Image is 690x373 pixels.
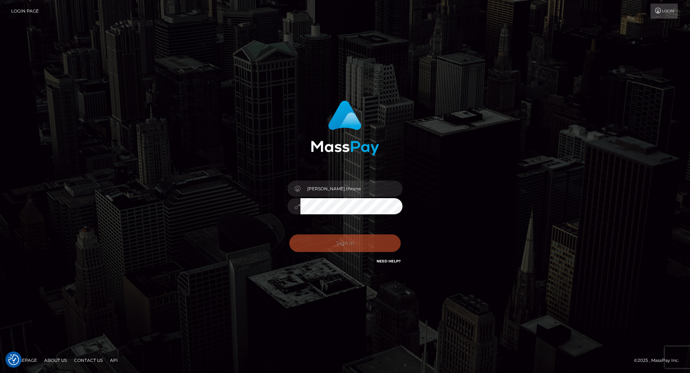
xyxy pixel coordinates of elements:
[300,181,402,197] input: Username...
[11,4,39,19] a: Login Page
[8,355,40,366] a: Homepage
[311,101,379,155] img: MassPay Login
[71,355,106,366] a: Contact Us
[41,355,70,366] a: About Us
[107,355,121,366] a: API
[634,356,685,364] div: © 2025 , MassPay Inc.
[8,354,19,365] button: Consent Preferences
[650,4,678,19] a: Login
[8,354,19,365] img: Revisit consent button
[377,259,401,264] a: Need Help?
